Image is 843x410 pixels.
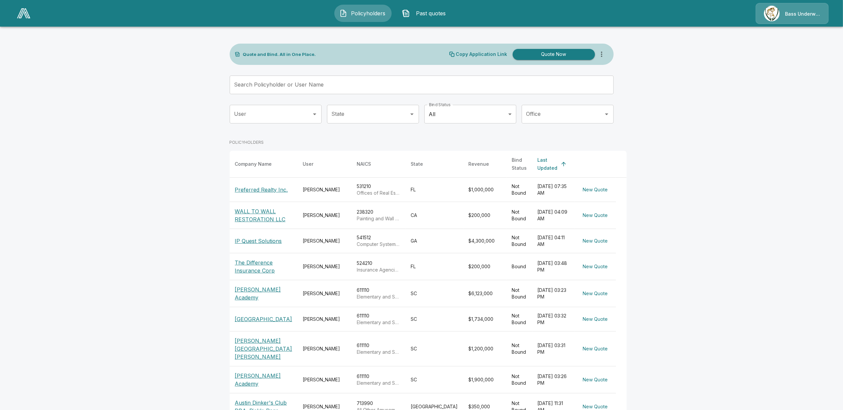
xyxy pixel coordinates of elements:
[429,102,451,107] label: Bind Status
[463,253,507,280] td: $200,000
[532,307,575,331] td: [DATE] 03:32 PM
[334,5,392,22] button: Policyholders IconPolicyholders
[602,109,611,119] button: Open
[413,9,449,17] span: Past quotes
[235,160,272,168] div: Company Name
[357,349,400,355] p: Elementary and Secondary Schools
[764,6,780,21] img: Agency Icon
[424,105,516,123] div: All
[357,260,400,273] div: 524210
[507,253,532,280] td: Bound
[532,178,575,202] td: [DATE] 07:35 AM
[463,366,507,393] td: $1,900,000
[357,160,371,168] div: NAICS
[580,261,611,273] button: New Quote
[532,331,575,366] td: [DATE] 03:31 PM
[402,9,410,17] img: Past quotes Icon
[243,52,316,57] p: Quote and Bind. All in One Place.
[235,186,288,194] p: Preferred Realty Inc.
[507,307,532,331] td: Not Bound
[310,109,319,119] button: Open
[532,280,575,307] td: [DATE] 03:23 PM
[406,202,463,229] td: CA
[357,294,400,300] p: Elementary and Secondary Schools
[357,373,400,386] div: 611110
[406,366,463,393] td: SC
[357,215,400,222] p: Painting and Wall Covering Contractors
[785,11,820,17] p: Bass Underwriters
[357,183,400,196] div: 531210
[303,160,314,168] div: User
[532,202,575,229] td: [DATE] 04:09 AM
[17,8,30,18] img: AA Logo
[507,151,532,178] th: Bind Status
[580,209,611,222] button: New Quote
[235,337,292,361] p: [PERSON_NAME][GEOGRAPHIC_DATA][PERSON_NAME]
[532,366,575,393] td: [DATE] 03:26 PM
[303,345,346,352] div: [PERSON_NAME]
[235,315,292,323] p: [GEOGRAPHIC_DATA]
[339,9,347,17] img: Policyholders Icon
[235,372,292,388] p: [PERSON_NAME] Academy
[303,238,346,244] div: [PERSON_NAME]
[235,207,292,223] p: WALL TO WALL RESTORATION LLC
[411,160,423,168] div: State
[406,280,463,307] td: SC
[303,403,346,410] div: [PERSON_NAME]
[507,178,532,202] td: Not Bound
[406,331,463,366] td: SC
[580,288,611,300] button: New Quote
[235,259,292,275] p: The Difference Insurance Corp
[357,312,400,326] div: 611110
[357,342,400,355] div: 611110
[230,139,264,145] p: POLICYHOLDERS
[303,316,346,322] div: [PERSON_NAME]
[350,9,387,17] span: Policyholders
[303,186,346,193] div: [PERSON_NAME]
[756,3,829,24] a: Agency IconBass Underwriters
[407,109,417,119] button: Open
[507,202,532,229] td: Not Bound
[357,209,400,222] div: 238320
[406,178,463,202] td: FL
[538,156,558,172] div: Last Updated
[357,319,400,326] p: Elementary and Secondary Schools
[357,287,400,300] div: 611110
[406,229,463,253] td: GA
[463,280,507,307] td: $6,123,000
[357,234,400,248] div: 541512
[357,380,400,386] p: Elementary and Secondary Schools
[580,343,611,355] button: New Quote
[235,237,282,245] p: IP Quest Solutions
[580,235,611,247] button: New Quote
[397,5,454,22] button: Past quotes IconPast quotes
[580,313,611,325] button: New Quote
[507,280,532,307] td: Not Bound
[357,267,400,273] p: Insurance Agencies and Brokerages
[532,253,575,280] td: [DATE] 03:48 PM
[456,52,507,57] p: Copy Application Link
[303,212,346,219] div: [PERSON_NAME]
[580,184,611,196] button: New Quote
[532,229,575,253] td: [DATE] 04:11 AM
[303,376,346,383] div: [PERSON_NAME]
[406,307,463,331] td: SC
[406,253,463,280] td: FL
[507,366,532,393] td: Not Bound
[510,49,595,60] a: Quote Now
[507,229,532,253] td: Not Bound
[463,307,507,331] td: $1,734,000
[463,331,507,366] td: $1,200,000
[303,263,346,270] div: [PERSON_NAME]
[507,331,532,366] td: Not Bound
[513,49,595,60] button: Quote Now
[235,286,292,302] p: [PERSON_NAME] Academy
[463,229,507,253] td: $4,300,000
[357,190,400,196] p: Offices of Real Estate Agents and Brokers
[463,202,507,229] td: $200,000
[469,160,489,168] div: Revenue
[595,48,608,61] button: more
[357,241,400,248] p: Computer Systems Design Services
